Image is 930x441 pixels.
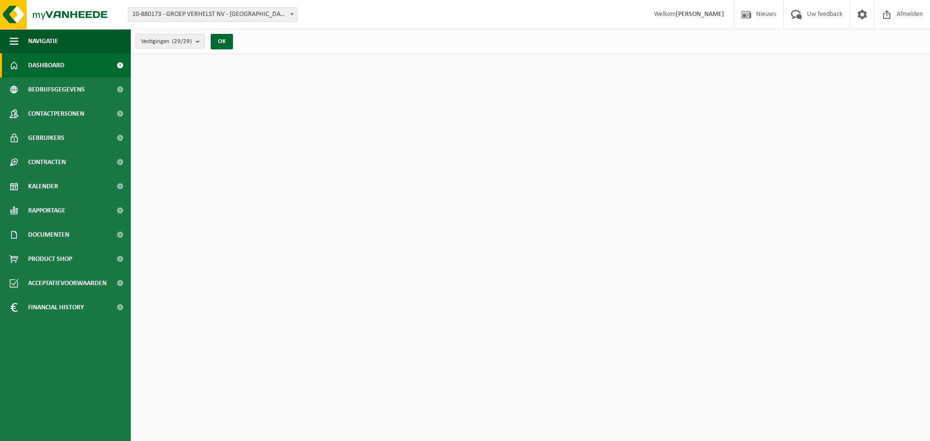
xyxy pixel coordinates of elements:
count: (29/29) [172,38,192,45]
strong: [PERSON_NAME] [676,11,724,18]
span: Contactpersonen [28,102,84,126]
span: Acceptatievoorwaarden [28,271,107,295]
span: Documenten [28,223,69,247]
span: Financial History [28,295,84,319]
span: Vestigingen [141,34,192,49]
span: Product Shop [28,247,72,271]
span: 10-880173 - GROEP VERHELST NV - OOSTENDE [128,7,297,22]
span: Bedrijfsgegevens [28,77,85,102]
span: Navigatie [28,29,58,53]
button: OK [211,34,233,49]
span: 10-880173 - GROEP VERHELST NV - OOSTENDE [128,8,297,21]
span: Kalender [28,174,58,198]
span: Contracten [28,150,66,174]
button: Vestigingen(29/29) [136,34,205,48]
span: Gebruikers [28,126,64,150]
span: Rapportage [28,198,65,223]
span: Dashboard [28,53,64,77]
